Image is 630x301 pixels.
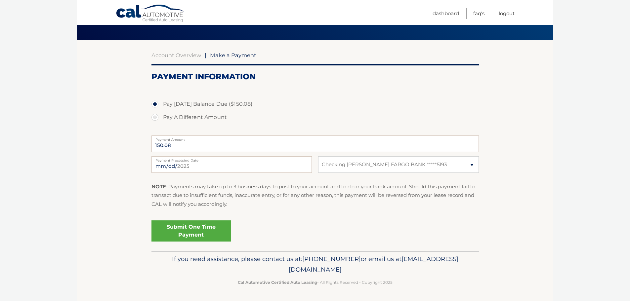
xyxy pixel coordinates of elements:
[238,280,317,285] strong: Cal Automotive Certified Auto Leasing
[151,72,479,82] h2: Payment Information
[116,4,185,23] a: Cal Automotive
[156,279,475,286] p: - All Rights Reserved - Copyright 2025
[151,156,312,173] input: Payment Date
[151,220,231,242] a: Submit One Time Payment
[151,97,479,111] label: Pay [DATE] Balance Due ($150.08)
[289,255,458,273] span: [EMAIL_ADDRESS][DOMAIN_NAME]
[499,8,515,19] a: Logout
[433,8,459,19] a: Dashboard
[151,135,479,152] input: Payment Amount
[156,254,475,275] p: If you need assistance, please contact us at: or email us at
[151,182,479,208] p: : Payments may take up to 3 business days to post to your account and to clear your bank account....
[302,255,361,263] span: [PHONE_NUMBER]
[151,135,479,141] label: Payment Amount
[210,52,256,58] span: Make a Payment
[205,52,206,58] span: |
[151,156,312,162] label: Payment Processing Date
[151,52,201,58] a: Account Overview
[151,183,166,190] strong: NOTE
[473,8,484,19] a: FAQ's
[151,111,479,124] label: Pay A Different Amount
